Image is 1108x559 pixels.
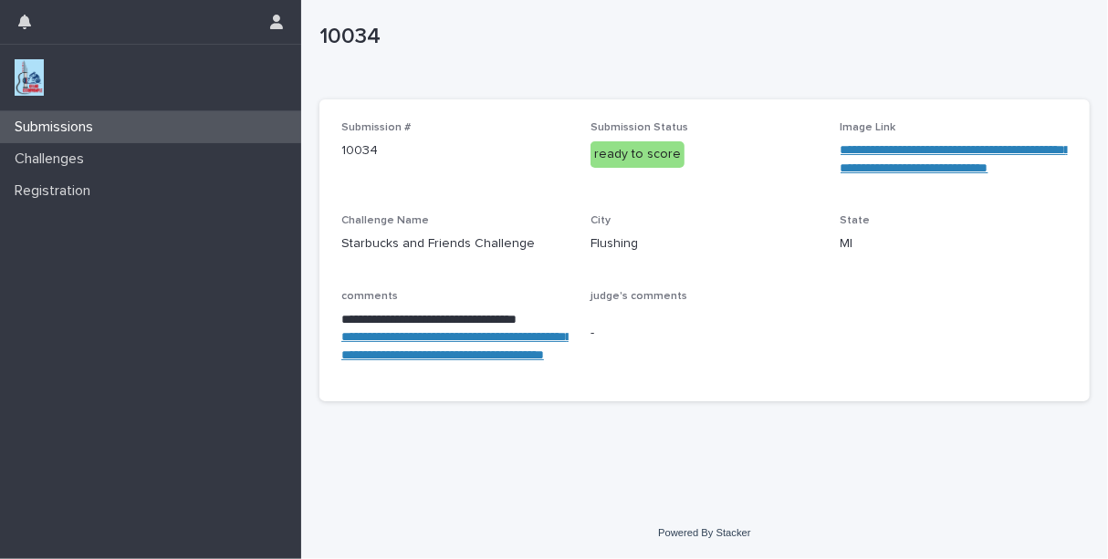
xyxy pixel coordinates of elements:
span: Submission Status [591,122,688,133]
img: jxsLJbdS1eYBI7rVAS4p [15,59,44,96]
p: 10034 [341,141,569,160]
span: Submission # [341,122,411,133]
p: Starbucks and Friends Challenge [341,234,569,254]
p: Registration [7,182,105,200]
p: 10034 [319,24,1082,50]
span: comments [341,291,398,302]
div: ready to score [591,141,685,168]
span: Challenge Name [341,215,429,226]
span: Image Link [841,122,896,133]
p: Submissions [7,119,108,136]
span: City [591,215,611,226]
p: - [591,324,818,343]
p: Flushing [591,234,818,254]
p: Challenges [7,150,99,168]
p: MI [841,234,1068,254]
a: Powered By Stacker [658,527,750,538]
span: judge's comments [591,291,687,302]
span: State [841,215,871,226]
